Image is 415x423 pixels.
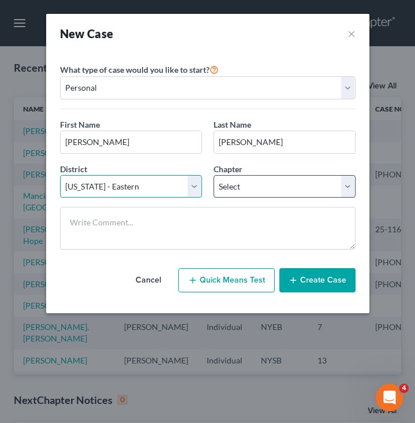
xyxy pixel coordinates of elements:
[214,120,251,129] span: Last Name
[60,62,219,76] label: What type of case would you like to start?
[376,384,403,411] iframe: Intercom live chat
[60,120,100,129] span: First Name
[123,269,174,292] button: Cancel
[347,25,356,42] button: ×
[214,164,242,174] span: Chapter
[60,164,87,174] span: District
[399,384,409,393] span: 4
[61,131,201,153] input: Enter First Name
[214,131,355,153] input: Enter Last Name
[60,27,114,40] strong: New Case
[279,268,356,292] button: Create Case
[178,268,275,292] button: Quick Means Test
